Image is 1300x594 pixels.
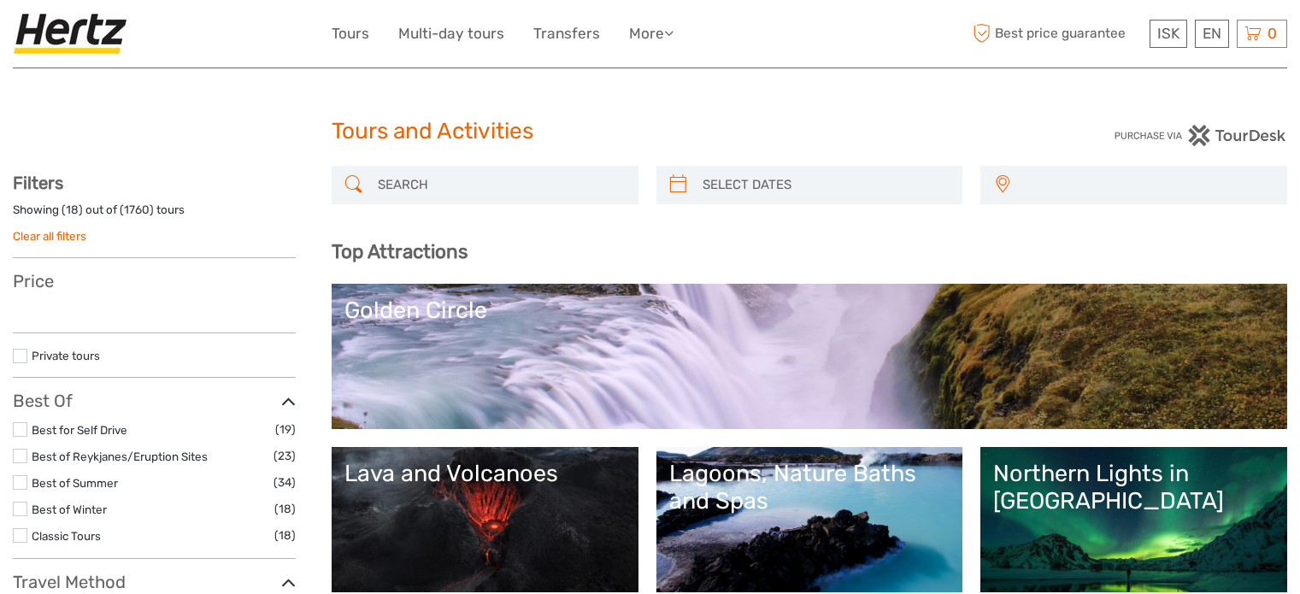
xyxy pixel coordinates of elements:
[32,529,101,543] a: Classic Tours
[274,473,296,492] span: (34)
[13,229,86,243] a: Clear all filters
[332,21,369,46] a: Tours
[124,202,150,218] label: 1760
[993,460,1274,579] a: Northern Lights in [GEOGRAPHIC_DATA]
[274,499,296,519] span: (18)
[13,271,296,291] h3: Price
[13,391,296,411] h3: Best Of
[275,420,296,439] span: (19)
[32,503,107,516] a: Best of Winter
[669,460,950,515] div: Lagoons, Nature Baths and Spas
[32,423,127,437] a: Best for Self Drive
[274,446,296,466] span: (23)
[993,460,1274,515] div: Northern Lights in [GEOGRAPHIC_DATA]
[332,240,468,263] b: Top Attractions
[669,460,950,579] a: Lagoons, Nature Baths and Spas
[371,170,630,200] input: SEARCH
[13,13,134,55] img: Hertz
[629,21,674,46] a: More
[13,173,63,193] strong: Filters
[13,572,296,592] h3: Travel Method
[66,202,79,218] label: 18
[1157,25,1179,42] span: ISK
[344,460,626,487] div: Lava and Volcanoes
[32,450,208,463] a: Best of Reykjanes/Eruption Sites
[968,20,1145,48] span: Best price guarantee
[32,349,100,362] a: Private tours
[344,460,626,579] a: Lava and Volcanoes
[13,202,296,228] div: Showing ( ) out of ( ) tours
[696,170,955,200] input: SELECT DATES
[274,526,296,545] span: (18)
[344,297,1274,416] a: Golden Circle
[32,476,118,490] a: Best of Summer
[1195,20,1229,48] div: EN
[398,21,504,46] a: Multi-day tours
[332,118,969,145] h1: Tours and Activities
[533,21,600,46] a: Transfers
[1265,25,1279,42] span: 0
[1114,125,1287,146] img: PurchaseViaTourDesk.png
[344,297,1274,324] div: Golden Circle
